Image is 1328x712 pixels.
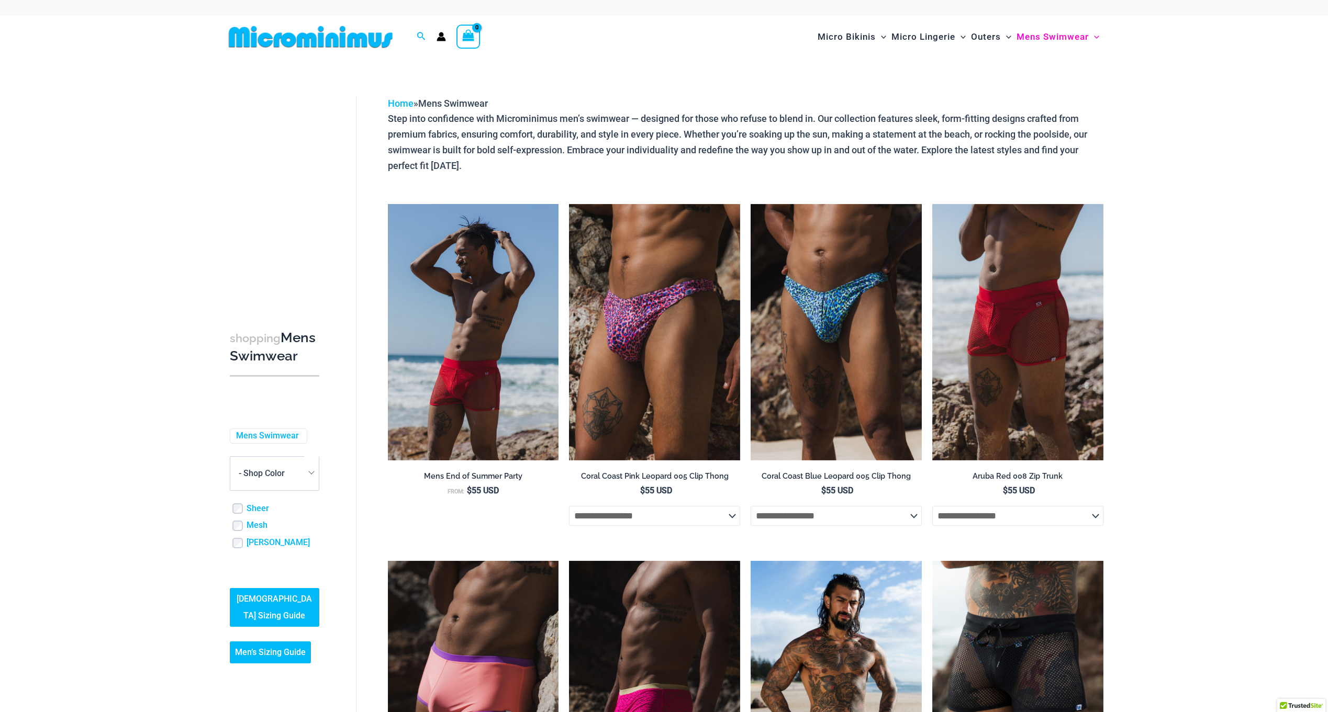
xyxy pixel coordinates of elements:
[821,485,853,495] bdi: 55 USD
[932,471,1103,485] a: Aruba Red 008 Zip Trunk
[1003,485,1035,495] bdi: 55 USD
[230,87,324,297] iframe: TrustedSite Certified
[236,431,299,442] a: Mens Swimwear
[751,204,922,460] a: Coral Coast Blue Leopard 005 Clip Thong 05Coral Coast Blue Leopard 005 Clip Thong 04Coral Coast B...
[467,485,472,495] span: $
[640,485,645,495] span: $
[891,24,955,50] span: Micro Lingerie
[388,111,1103,173] p: Step into confidence with Microminimus men’s swimwear — designed for those who refuse to blend in...
[955,24,966,50] span: Menu Toggle
[230,457,319,490] span: - Shop Color
[569,471,740,481] h2: Coral Coast Pink Leopard 005 Clip Thong
[388,471,559,485] a: Mens End of Summer Party
[1001,24,1011,50] span: Menu Toggle
[932,204,1103,460] img: Aruba Red 008 Zip Trunk 05
[815,21,889,53] a: Micro BikinisMenu ToggleMenu Toggle
[932,204,1103,460] a: Aruba Red 008 Zip Trunk 05Aruba Red 008 Zip Trunk 04Aruba Red 008 Zip Trunk 04
[230,456,319,491] span: - Shop Color
[239,468,285,478] span: - Shop Color
[569,204,740,460] img: Coral Coast Pink Leopard 005 Clip Thong 01
[230,329,319,365] h3: Mens Swimwear
[388,204,559,460] img: Aruba Red 008 Zip Trunk 02v2
[821,485,826,495] span: $
[467,485,499,495] bdi: 55 USD
[388,98,414,109] a: Home
[569,204,740,460] a: Coral Coast Pink Leopard 005 Clip Thong 01Coral Coast Pink Leopard 005 Clip Thong 02Coral Coast P...
[437,32,446,41] a: Account icon link
[818,24,876,50] span: Micro Bikinis
[225,25,397,49] img: MM SHOP LOGO FLAT
[751,204,922,460] img: Coral Coast Blue Leopard 005 Clip Thong 05
[569,471,740,485] a: Coral Coast Pink Leopard 005 Clip Thong
[417,30,426,43] a: Search icon link
[448,488,464,495] span: From:
[388,471,559,481] h2: Mens End of Summer Party
[388,204,559,460] a: Aruba Red 008 Zip Trunk 02v2Aruba Red 008 Zip Trunk 03Aruba Red 008 Zip Trunk 03
[230,588,319,627] a: [DEMOGRAPHIC_DATA] Sizing Guide
[388,98,488,109] span: »
[247,537,310,548] a: [PERSON_NAME]
[247,503,269,514] a: Sheer
[1003,485,1008,495] span: $
[1014,21,1102,53] a: Mens SwimwearMenu ToggleMenu Toggle
[889,21,968,53] a: Micro LingerieMenu ToggleMenu Toggle
[640,485,672,495] bdi: 55 USD
[230,332,281,345] span: shopping
[1089,24,1099,50] span: Menu Toggle
[971,24,1001,50] span: Outers
[813,19,1104,54] nav: Site Navigation
[932,471,1103,481] h2: Aruba Red 008 Zip Trunk
[876,24,886,50] span: Menu Toggle
[418,98,488,109] span: Mens Swimwear
[456,25,481,49] a: View Shopping Cart, empty
[751,471,922,481] h2: Coral Coast Blue Leopard 005 Clip Thong
[247,520,267,531] a: Mesh
[1017,24,1089,50] span: Mens Swimwear
[230,641,311,663] a: Men’s Sizing Guide
[968,21,1014,53] a: OutersMenu ToggleMenu Toggle
[751,471,922,485] a: Coral Coast Blue Leopard 005 Clip Thong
